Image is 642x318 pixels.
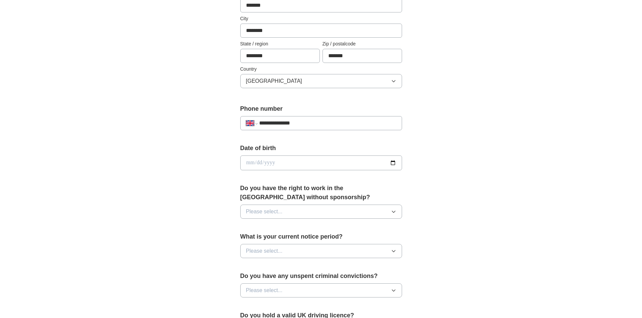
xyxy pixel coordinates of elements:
label: Do you have any unspent criminal convictions? [240,272,402,281]
button: [GEOGRAPHIC_DATA] [240,74,402,88]
span: Please select... [246,286,283,294]
label: State / region [240,40,320,47]
span: Please select... [246,208,283,216]
label: What is your current notice period? [240,232,402,241]
button: Please select... [240,205,402,219]
label: Country [240,66,402,73]
span: [GEOGRAPHIC_DATA] [246,77,302,85]
label: Do you have the right to work in the [GEOGRAPHIC_DATA] without sponsorship? [240,184,402,202]
label: Date of birth [240,144,402,153]
button: Please select... [240,244,402,258]
button: Please select... [240,283,402,297]
label: City [240,15,402,22]
label: Phone number [240,104,402,113]
span: Please select... [246,247,283,255]
label: Zip / postalcode [323,40,402,47]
